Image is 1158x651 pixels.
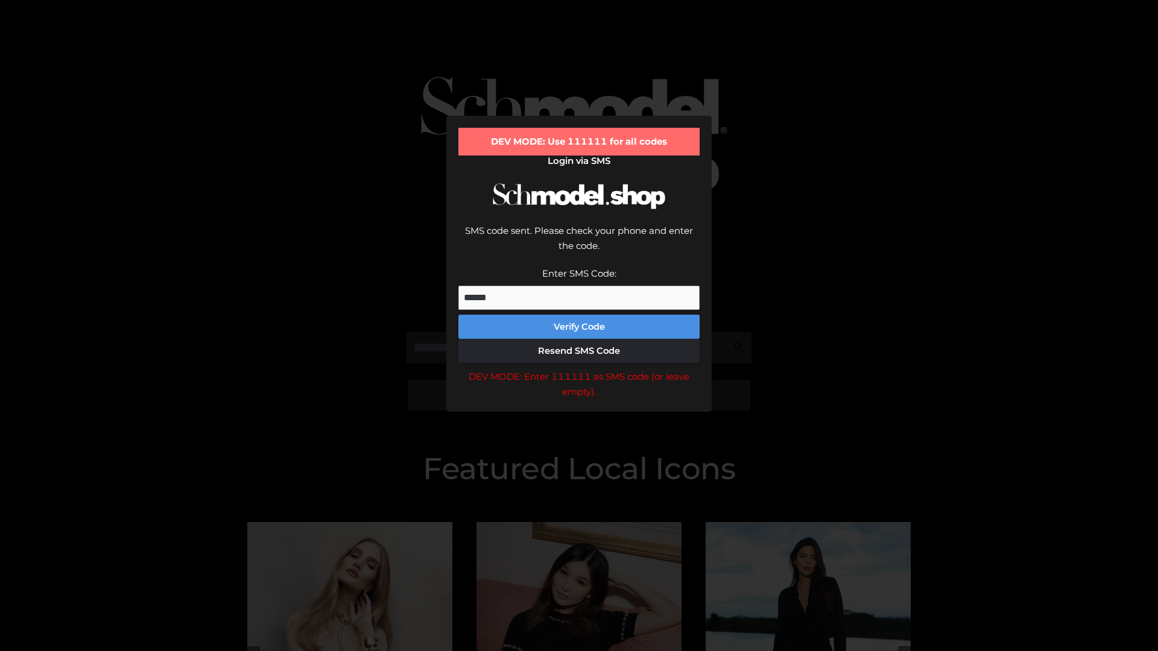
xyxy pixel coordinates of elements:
button: Resend SMS Code [458,339,700,363]
h2: Login via SMS [458,156,700,166]
div: DEV MODE: Use 111111 for all codes [458,128,700,156]
div: SMS code sent. Please check your phone and enter the code. [458,223,700,266]
div: DEV MODE: Enter 111111 as SMS code (or leave empty). [458,369,700,400]
label: Enter SMS Code: [542,268,616,279]
img: Schmodel Logo [489,172,669,220]
button: Verify Code [458,315,700,339]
